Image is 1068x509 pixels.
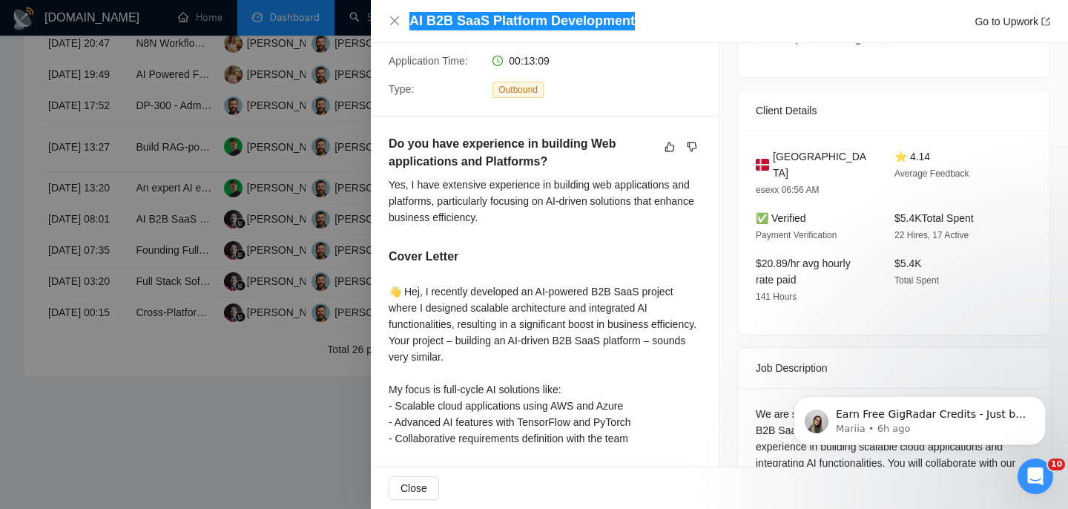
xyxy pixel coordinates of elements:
[389,15,400,27] span: close
[492,56,503,66] span: clock-circle
[756,212,806,224] span: ✅ Verified
[756,292,797,302] span: 141 Hours
[975,16,1050,27] a: Go to Upworkexport
[661,138,679,156] button: like
[756,157,769,173] img: 🇩🇰
[389,83,414,95] span: Type:
[894,275,939,286] span: Total Spent
[389,177,701,226] div: Yes, I have extensive experience in building web applications and platforms, particularly focusin...
[894,230,969,240] span: 22 Hires, 17 Active
[389,248,458,266] h5: Cover Letter
[389,476,439,500] button: Close
[771,365,1068,469] iframe: Intercom notifications message
[756,91,1032,131] div: Client Details
[389,55,468,67] span: Application Time:
[756,230,837,240] span: Payment Verification
[687,141,697,153] span: dislike
[409,12,635,30] h4: AI B2B SaaS Platform Development
[773,148,871,181] span: [GEOGRAPHIC_DATA]
[1018,459,1053,494] iframe: Intercom live chat
[389,15,400,27] button: Close
[683,138,701,156] button: dislike
[492,82,544,98] span: Outbound
[389,135,654,171] h5: Do you have experience in building Web applications and Platforms?
[894,212,974,224] span: $5.4K Total Spent
[665,141,675,153] span: like
[894,257,922,269] span: $5.4K
[756,348,1032,388] div: Job Description
[894,168,969,179] span: Average Feedback
[756,257,851,286] span: $20.89/hr avg hourly rate paid
[1041,17,1050,26] span: export
[756,185,819,195] span: esexx 06:56 AM
[894,151,930,162] span: ⭐ 4.14
[1048,459,1065,470] span: 10
[509,55,550,67] span: 00:13:09
[400,480,427,496] span: Close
